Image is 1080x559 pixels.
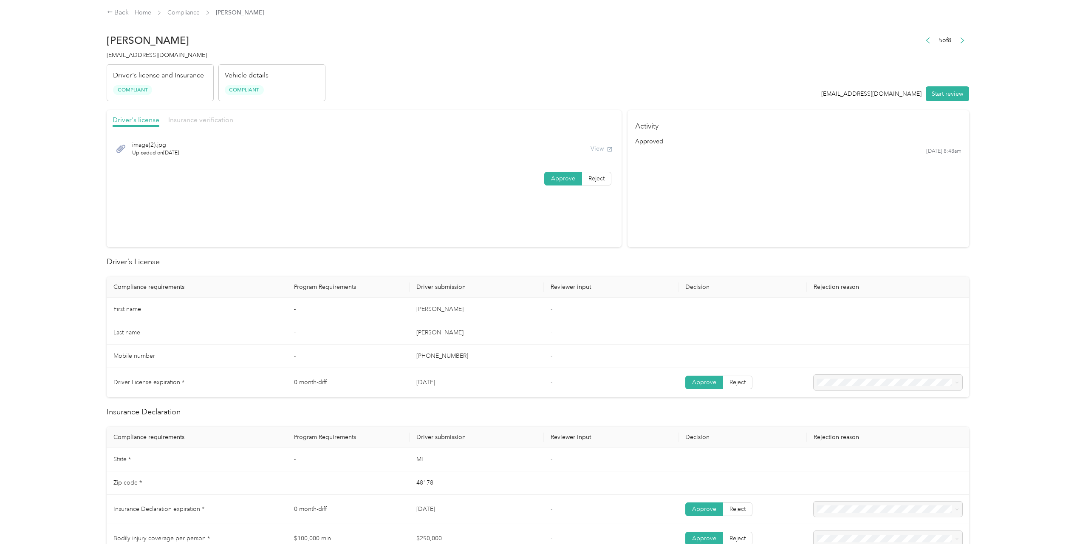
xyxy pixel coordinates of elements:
th: Compliance requirements [107,277,287,298]
th: Driver submission [410,277,544,298]
td: - [287,298,410,321]
span: Compliant [113,85,152,95]
iframe: Everlance-gr Chat Button Frame [1032,511,1080,559]
th: Decision [679,427,807,448]
span: - [551,535,552,542]
span: Driver License expiration * [113,379,184,386]
span: Reject [729,505,746,513]
span: image(2).jpg [132,140,179,149]
td: - [287,321,410,345]
th: Rejection reason [807,277,969,298]
span: Reject [729,379,746,386]
p: Driver's license and Insurance [113,71,204,81]
td: First name [107,298,287,321]
span: 5 of 8 [939,36,951,45]
td: 48178 [410,471,544,495]
td: [DATE] [410,495,544,524]
span: Reject [588,175,605,182]
span: Mobile number [113,352,155,359]
th: Program Requirements [287,427,410,448]
span: [PERSON_NAME] [216,8,264,17]
span: Approve [692,535,716,542]
span: Uploaded on [DATE] [132,149,179,157]
span: Approve [692,379,716,386]
span: Driver's license [113,116,159,124]
h4: Activity [628,110,969,137]
td: [PERSON_NAME] [410,321,544,345]
td: Insurance Declaration expiration * [107,495,287,524]
div: Back [107,8,129,18]
span: - [551,479,552,486]
td: - [287,345,410,368]
span: Insurance Declaration expiration * [113,505,204,513]
td: State * [107,448,287,471]
span: First name [113,305,141,313]
td: [PHONE_NUMBER] [410,345,544,368]
div: approved [635,137,962,146]
th: Reviewer input [544,277,679,298]
span: Approve [551,175,575,182]
span: Bodily injury coverage per person * [113,535,210,542]
td: [PERSON_NAME] [410,298,544,321]
time: [DATE] 8:48am [926,148,961,155]
span: State * [113,456,131,463]
h2: Insurance Declaration [107,406,969,418]
span: Last name [113,329,140,336]
td: $250,000 [410,524,544,553]
button: Start review [926,86,969,101]
span: - [551,505,552,513]
th: Decision [679,277,807,298]
span: - [551,329,552,336]
span: Compliant [225,85,264,95]
h2: Driver’s License [107,256,969,268]
span: Insurance verification [168,116,233,124]
span: Approve [692,505,716,513]
td: - [287,471,410,495]
div: [EMAIL_ADDRESS][DOMAIN_NAME] [821,89,922,98]
p: Vehicle details [225,71,269,81]
td: Bodily injury coverage per person * [107,524,287,553]
a: Home [135,9,151,16]
span: - [551,379,552,386]
td: 0 month-diff [287,368,410,397]
span: Zip code * [113,479,142,486]
span: - [551,352,552,359]
td: $100,000 min [287,524,410,553]
th: Compliance requirements [107,427,287,448]
td: Driver License expiration * [107,368,287,397]
span: - [551,456,552,463]
span: Reject [729,535,746,542]
span: - [551,305,552,313]
h2: [PERSON_NAME] [107,34,325,46]
td: MI [410,448,544,471]
th: Driver submission [410,427,544,448]
td: Zip code * [107,471,287,495]
td: Last name [107,321,287,345]
td: [DATE] [410,368,544,397]
th: Program Requirements [287,277,410,298]
span: [EMAIL_ADDRESS][DOMAIN_NAME] [107,51,207,59]
td: - [287,448,410,471]
td: Mobile number [107,345,287,368]
th: Rejection reason [807,427,969,448]
a: Compliance [167,9,200,16]
td: 0 month-diff [287,495,410,524]
th: Reviewer input [544,427,679,448]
